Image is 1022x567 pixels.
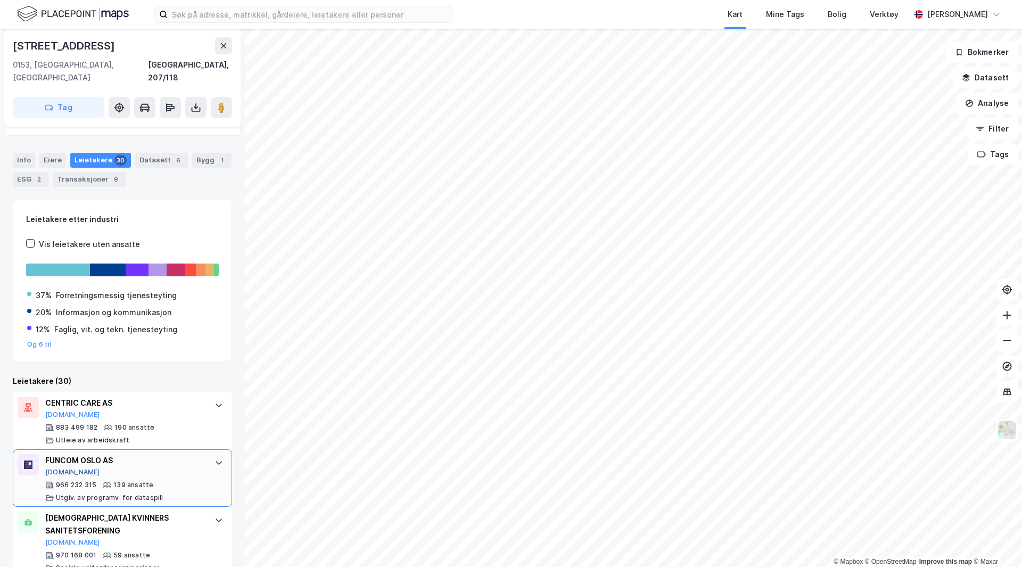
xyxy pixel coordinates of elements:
[111,174,121,185] div: 9
[173,155,184,166] div: 6
[967,118,1018,139] button: Filter
[56,551,96,560] div: 970 168 001
[45,454,204,467] div: FUNCOM OSLO AS
[969,516,1022,567] iframe: Chat Widget
[45,410,100,419] button: [DOMAIN_NAME]
[168,6,452,22] input: Søk på adresse, matrikkel, gårdeiere, leietakere eller personer
[870,8,899,21] div: Verktøy
[13,37,117,54] div: [STREET_ADDRESS]
[17,5,129,23] img: logo.f888ab2527a4732fd821a326f86c7f29.svg
[946,42,1018,63] button: Bokmerker
[36,289,52,302] div: 37%
[968,144,1018,165] button: Tags
[70,153,131,168] div: Leietakere
[997,420,1017,440] img: Z
[56,494,163,502] div: Utgiv. av programv. for dataspill
[39,153,66,168] div: Eiere
[56,436,129,445] div: Utleie av arbeidskraft
[56,423,97,432] div: 883 499 182
[135,153,188,168] div: Datasett
[26,213,219,226] div: Leietakere etter industri
[114,423,154,432] div: 190 ansatte
[45,538,100,547] button: [DOMAIN_NAME]
[45,468,100,476] button: [DOMAIN_NAME]
[919,558,972,565] a: Improve this map
[27,340,52,349] button: Og 6 til
[36,323,50,336] div: 12%
[828,8,846,21] div: Bolig
[113,481,153,489] div: 139 ansatte
[728,8,743,21] div: Kart
[766,8,804,21] div: Mine Tags
[34,174,44,185] div: 2
[56,481,96,489] div: 966 232 315
[956,93,1018,114] button: Analyse
[13,153,35,168] div: Info
[217,155,227,166] div: 1
[113,551,150,560] div: 59 ansatte
[13,172,48,187] div: ESG
[45,397,204,409] div: CENTRIC CARE AS
[192,153,232,168] div: Bygg
[36,306,52,319] div: 20%
[148,59,232,84] div: [GEOGRAPHIC_DATA], 207/118
[56,306,171,319] div: Informasjon og kommunikasjon
[927,8,988,21] div: [PERSON_NAME]
[54,323,177,336] div: Faglig, vit. og tekn. tjenesteyting
[953,67,1018,88] button: Datasett
[13,59,148,84] div: 0153, [GEOGRAPHIC_DATA], [GEOGRAPHIC_DATA]
[834,558,863,565] a: Mapbox
[45,512,204,537] div: [DEMOGRAPHIC_DATA] KVINNERS SANITETSFORENING
[56,289,177,302] div: Forretningsmessig tjenesteyting
[13,375,232,388] div: Leietakere (30)
[39,238,140,251] div: Vis leietakere uten ansatte
[13,97,104,118] button: Tag
[865,558,917,565] a: OpenStreetMap
[114,155,127,166] div: 30
[53,172,126,187] div: Transaksjoner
